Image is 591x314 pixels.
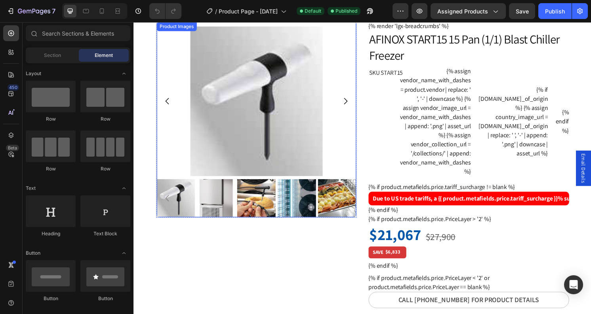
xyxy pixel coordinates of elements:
img: AFINOX START15 15 Pan (1/1) Blast Chiller Freezer [24,4,231,160]
div: {% if product.metafields.price.PriceLayer < '2' or product.metafields.price.PriceLayer == blank %} [244,261,452,280]
button: Carousel Next Arrow [215,178,225,187]
div: {% endif %} [244,248,452,258]
div: Row [80,115,130,123]
div: {% assign vendor_name_with_dashes = product.vendor | replace: ' ', '-' | downcase %} {% assign ve... [384,46,452,160]
div: Open Intercom Messenger [564,275,583,294]
img: AFINOX START15 15 Pan (1/1) Blast Chiller Freezer [23,163,63,203]
p: Due to US trade tariffs, a {{ product.metafields.price.tariff_surcharge }}% surcharge will be add... [248,178,448,188]
button: Save [509,3,535,19]
span: Layout [26,70,41,77]
a: Call [PHONE_NUMBER] for Product Details [244,280,452,297]
span: Section [44,52,61,59]
img: AFINOX START15 15 Pan (1/1) Blast Chiller Freezer [149,163,189,203]
span: Save [516,8,529,15]
div: Product Images [25,1,64,8]
div: Undo/Redo [149,3,181,19]
button: Carousel Next Arrow [215,77,225,87]
span: Product Page - [DATE] [219,7,278,15]
img: AFINOX START15 15 Pan (1/1) Blast Chiller Freezer [191,163,231,203]
div: Row [26,165,76,172]
div: Heading [26,230,76,237]
span: Button [26,250,40,257]
p: Call [PHONE_NUMBER] for Product Details [275,282,421,295]
div: Row [26,115,76,123]
div: Publish [545,7,565,15]
span: Assigned Products [437,7,488,15]
div: Button [80,295,130,302]
div: 450 [8,84,19,91]
div: $21,067 [244,209,299,231]
span: Toggle open [118,67,130,80]
button: Carousel Back Arrow [30,178,40,187]
img: AFINOX START15 15 Pan (1/1) Blast Chiller Freezer [107,163,147,203]
button: Publish [538,3,572,19]
div: {% if product.metafields.price.PriceLayer > '2' %} [244,200,452,209]
button: Assigned Products [431,3,506,19]
div: {% if product.metafields.price.tariff_surcharge != blank %} {% endif %} [244,166,452,200]
span: / [215,7,217,15]
span: Toggle open [118,182,130,195]
div: Beta [6,145,19,151]
span: Element [95,52,113,59]
span: Default [305,8,321,15]
input: Search Sections & Elements [26,25,130,41]
span: Email Details [463,136,471,167]
div: Button [26,295,76,302]
p: 7 [52,6,55,16]
div: $27,900 [303,216,335,230]
img: AFINOX START15 15 Pan (1/1) Blast Chiller Freezer [65,163,105,203]
button: 7 [3,3,59,19]
button: Carousel Back Arrow [30,77,40,87]
iframe: Design area [133,22,591,314]
div: SAVE [247,235,261,244]
h1: AFINOX START15 15 Pan (1/1) Blast Chiller Freezer [244,9,452,43]
div: $6,833 [261,235,278,243]
span: Text [26,185,36,192]
h4: SKU START15 [244,46,381,59]
div: Text Block [80,230,130,237]
span: Published [336,8,357,15]
span: Toggle open [118,247,130,259]
div: Row [80,165,130,172]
